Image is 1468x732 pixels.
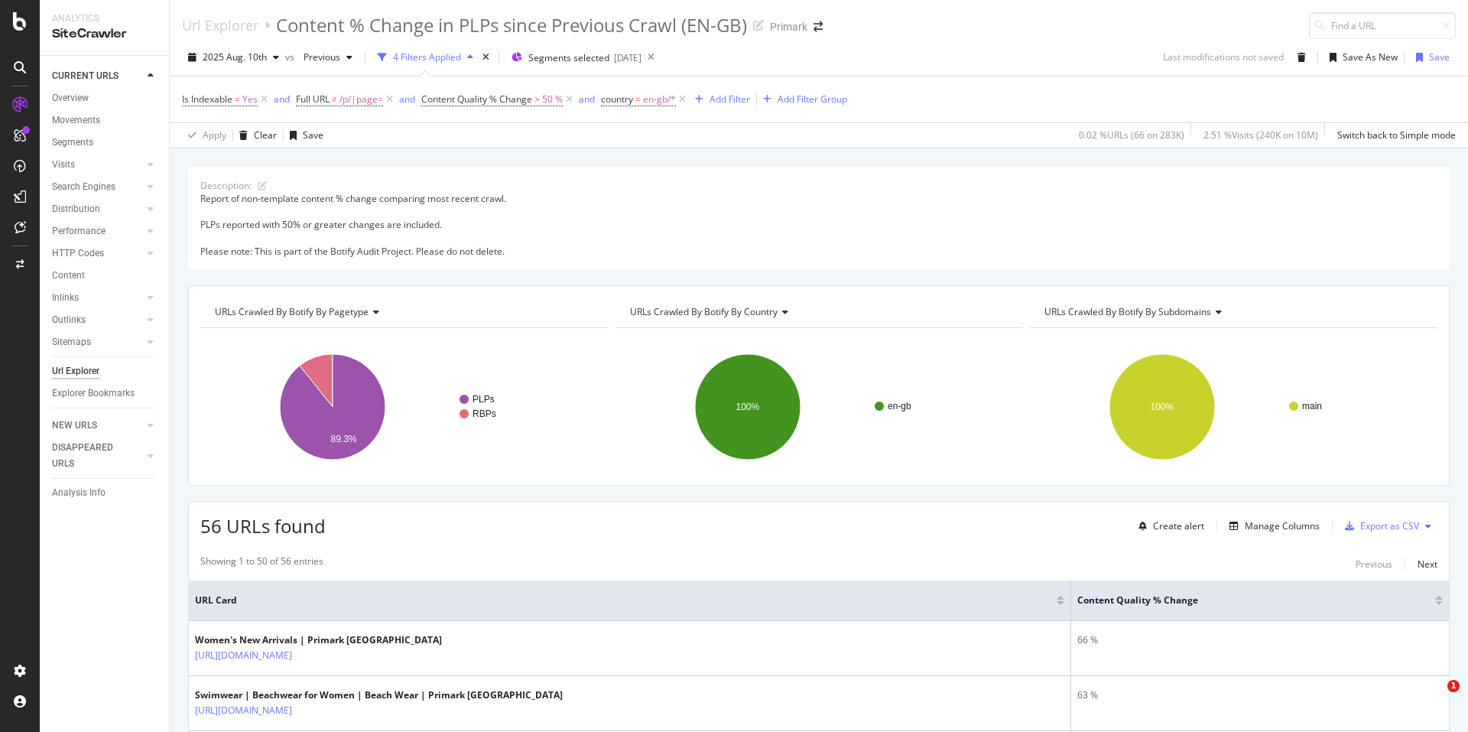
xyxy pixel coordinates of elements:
div: and [399,93,415,106]
div: and [274,93,290,106]
div: Movements [52,112,100,129]
button: and [399,92,415,106]
div: Inlinks [52,290,79,306]
div: 2.51 % Visits ( 240K on 10M ) [1203,129,1318,142]
a: Outlinks [52,312,143,328]
h4: URLs Crawled By Botify By pagetype [212,300,594,324]
a: Sitemaps [52,334,143,350]
a: Url Explorer [52,363,158,379]
span: 2025 Aug. 10th [203,50,267,63]
button: Save [1410,45,1450,70]
div: Create alert [1153,519,1204,532]
div: 0.02 % URLs ( 66 on 283K ) [1079,129,1184,142]
a: Url Explorer [182,17,258,34]
div: DISAPPEARED URLS [52,440,129,472]
div: Report of non-template content % change comparing most recent crawl. PLPs reported with 50% or gr... [200,192,1437,258]
a: Performance [52,223,143,239]
span: Content Quality % Change [1077,594,1412,607]
div: Next [1418,558,1437,571]
a: Overview [52,90,158,106]
button: Save As New [1323,45,1398,70]
span: = [235,93,240,106]
div: [DATE] [614,51,641,64]
button: Apply [182,123,226,148]
text: 100% [1151,402,1174,412]
div: HTTP Codes [52,246,104,262]
div: Segments [52,135,93,151]
svg: A chart. [1030,340,1434,473]
div: Swimwear | Beachwear for Women | Beach Wear | Primark [GEOGRAPHIC_DATA] [195,688,563,702]
span: country [601,93,633,106]
span: Content Quality % Change [421,93,532,106]
div: and [579,93,595,106]
a: HTTP Codes [52,246,143,262]
a: DISAPPEARED URLS [52,440,143,472]
span: = [635,93,641,106]
span: Full URL [296,93,330,106]
div: Showing 1 to 50 of 56 entries [200,555,323,573]
div: Save As New [1343,50,1398,63]
div: SiteCrawler [52,25,157,43]
div: times [479,50,492,65]
div: Url Explorer [52,363,99,379]
button: Export as CSV [1339,514,1419,538]
div: NEW URLS [52,418,97,434]
button: Next [1418,555,1437,573]
span: ≠ [332,93,337,106]
button: 2025 Aug. 10th [182,45,285,70]
button: Add Filter [689,90,750,109]
div: 63 % [1077,688,1443,702]
div: Content % Change in PLPs since Previous Crawl (EN-GB) [276,12,747,38]
div: 4 Filters Applied [393,50,461,63]
text: en-gb [888,401,911,412]
button: Switch back to Simple mode [1331,123,1456,148]
text: 100% [736,402,759,412]
span: Is Indexable [182,93,232,106]
div: Women's New Arrivals | Primark [GEOGRAPHIC_DATA] [195,633,442,647]
text: PLPs [473,394,495,405]
a: Segments [52,135,158,151]
div: 66 % [1077,633,1443,647]
div: Description: [200,179,252,192]
div: Last modifications not saved [1163,50,1284,63]
a: [URL][DOMAIN_NAME] [195,648,292,663]
h4: URLs Crawled By Botify By subdomains [1041,300,1424,324]
div: Add Filter [710,93,750,106]
input: Find a URL [1309,12,1456,39]
span: Segments selected [528,51,609,64]
div: Primark [770,19,807,34]
span: URLs Crawled By Botify By subdomains [1044,305,1211,318]
a: Visits [52,157,143,173]
div: Add Filter Group [778,93,847,106]
div: CURRENT URLS [52,68,119,84]
span: /p/|page= [339,89,383,110]
h4: URLs Crawled By Botify By country [627,300,1009,324]
button: Manage Columns [1223,517,1320,535]
button: Save [284,123,323,148]
a: Inlinks [52,290,143,306]
div: Search Engines [52,179,115,195]
div: Manage Columns [1245,519,1320,532]
a: Analysis Info [52,485,158,501]
a: Content [52,268,158,284]
button: Add Filter Group [757,90,847,109]
span: > [534,93,540,106]
button: and [274,92,290,106]
span: 56 URLs found [200,513,326,538]
text: 89.3% [331,434,357,444]
span: 50 % [542,89,563,110]
div: Save [1429,50,1450,63]
a: NEW URLS [52,418,143,434]
a: [URL][DOMAIN_NAME] [195,703,292,718]
a: Distribution [52,201,143,217]
button: Clear [233,123,277,148]
button: Create alert [1132,514,1204,538]
a: Search Engines [52,179,143,195]
div: Switch back to Simple mode [1337,129,1456,142]
div: Overview [52,90,89,106]
a: Movements [52,112,158,129]
div: arrow-right-arrow-left [814,21,823,32]
svg: A chart. [615,340,1019,473]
